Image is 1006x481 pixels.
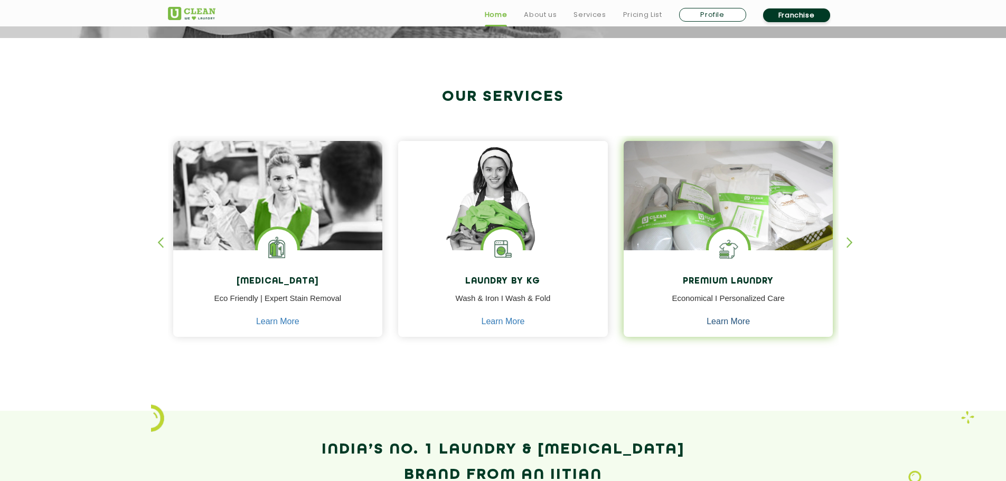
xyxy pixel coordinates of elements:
[181,277,375,287] h4: [MEDICAL_DATA]
[406,277,600,287] h4: Laundry by Kg
[173,141,383,309] img: Drycleaners near me
[624,141,833,280] img: laundry done shoes and clothes
[168,88,839,106] h2: Our Services
[679,8,746,22] a: Profile
[483,229,523,269] img: laundry washing machine
[709,229,748,269] img: Shoes Cleaning
[763,8,830,22] a: Franchise
[168,7,215,20] img: UClean Laundry and Dry Cleaning
[623,8,662,21] a: Pricing List
[632,293,825,316] p: Economical I Personalized Care
[482,317,525,326] a: Learn More
[181,293,375,316] p: Eco Friendly | Expert Stain Removal
[524,8,557,21] a: About us
[632,277,825,287] h4: Premium Laundry
[485,8,507,21] a: Home
[256,317,299,326] a: Learn More
[707,317,750,326] a: Learn More
[258,229,297,269] img: Laundry Services near me
[406,293,600,316] p: Wash & Iron I Wash & Fold
[573,8,606,21] a: Services
[151,404,164,432] img: icon_2.png
[961,411,974,424] img: Laundry wash and iron
[398,141,608,280] img: a girl with laundry basket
